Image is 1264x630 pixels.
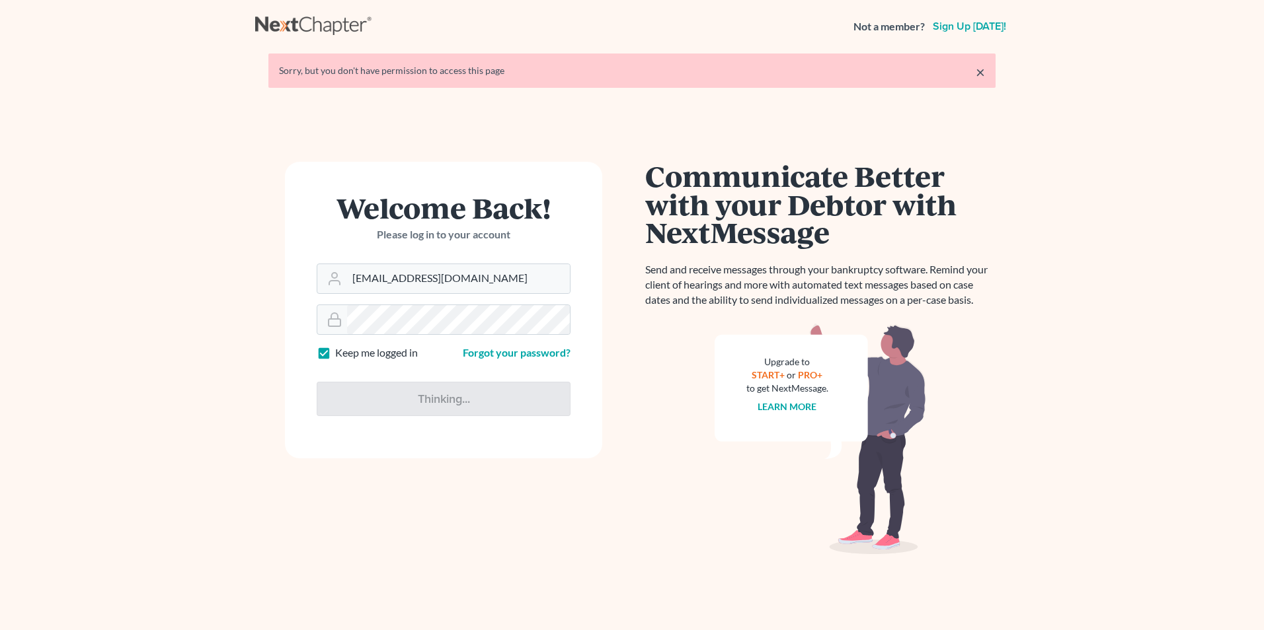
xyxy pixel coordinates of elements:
[317,382,571,416] input: Thinking...
[930,21,1009,32] a: Sign up [DATE]!
[645,162,996,246] h1: Communicate Better with your Debtor with NextMessage
[746,382,828,395] div: to get NextMessage.
[758,401,817,412] a: Learn more
[976,64,985,80] a: ×
[853,19,925,34] strong: Not a member?
[715,324,926,555] img: nextmessage_bg-59042aed3d76b12b5cd301f8e5b87938c9018125f34e5fa2b7a6b67550977c72.svg
[787,369,797,380] span: or
[746,355,828,368] div: Upgrade to
[799,369,823,380] a: PRO+
[317,227,571,242] p: Please log in to your account
[317,193,571,222] h1: Welcome Back!
[335,345,418,361] label: Keep me logged in
[347,264,570,293] input: Email Address
[463,346,571,359] a: Forgot your password?
[645,262,996,308] p: Send and receive messages through your bankruptcy software. Remind your client of hearings and mo...
[752,369,785,380] a: START+
[279,64,985,77] div: Sorry, but you don't have permission to access this page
